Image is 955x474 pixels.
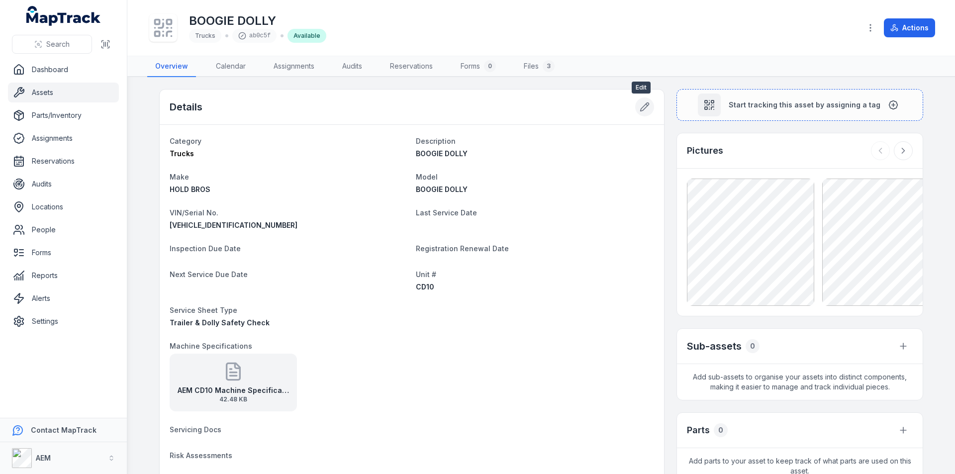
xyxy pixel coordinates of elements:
span: Trailer & Dolly Safety Check [170,318,270,327]
span: Trucks [195,32,215,39]
a: Locations [8,197,119,217]
a: Alerts [8,288,119,308]
span: Trucks [170,149,194,158]
span: HOLD BROS [170,185,210,193]
span: Search [46,39,70,49]
div: 0 [714,423,728,437]
span: Service Sheet Type [170,306,237,314]
h2: Details [170,100,202,114]
div: 3 [543,60,555,72]
span: BOOGIE DOLLY [416,149,468,158]
a: Overview [147,56,196,77]
a: Reservations [382,56,441,77]
span: Description [416,137,456,145]
span: Risk Assessments [170,451,232,460]
a: Assignments [8,128,119,148]
button: Start tracking this asset by assigning a tag [676,89,923,121]
span: Next Service Due Date [170,270,248,279]
span: Registration Renewal Date [416,244,509,253]
a: Forms [8,243,119,263]
a: Assets [8,83,119,102]
a: Files3 [516,56,563,77]
button: Search [12,35,92,54]
a: Settings [8,311,119,331]
strong: Contact MapTrack [31,426,96,434]
a: Audits [334,56,370,77]
a: Parts/Inventory [8,105,119,125]
div: ab0c5f [232,29,277,43]
span: Category [170,137,201,145]
h1: BOOGIE DOLLY [189,13,326,29]
span: Make [170,173,189,181]
a: Reports [8,266,119,285]
span: Start tracking this asset by assigning a tag [729,100,880,110]
div: 0 [746,339,760,353]
span: [VEHICLE_IDENTIFICATION_NUMBER] [170,221,297,229]
span: Machine Specifications [170,342,252,350]
a: Calendar [208,56,254,77]
h3: Pictures [687,144,723,158]
span: Servicing Docs [170,425,221,434]
button: Actions [884,18,935,37]
a: Reservations [8,151,119,171]
span: Inspection Due Date [170,244,241,253]
div: Available [287,29,326,43]
strong: AEM [36,454,51,462]
strong: AEM CD10 Machine Specifications [178,385,289,395]
a: Dashboard [8,60,119,80]
span: 42.48 KB [178,395,289,403]
span: Model [416,173,438,181]
a: Assignments [266,56,322,77]
h3: Parts [687,423,710,437]
a: People [8,220,119,240]
h2: Sub-assets [687,339,742,353]
span: Unit # [416,270,436,279]
span: Add sub-assets to organise your assets into distinct components, making it easier to manage and t... [677,364,923,400]
div: 0 [484,60,496,72]
a: MapTrack [26,6,101,26]
span: Edit [632,82,651,94]
span: CD10 [416,283,434,291]
span: BOOGIE DOLLY [416,185,468,193]
span: Last Service Date [416,208,477,217]
a: Forms0 [453,56,504,77]
span: VIN/Serial No. [170,208,218,217]
a: Audits [8,174,119,194]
